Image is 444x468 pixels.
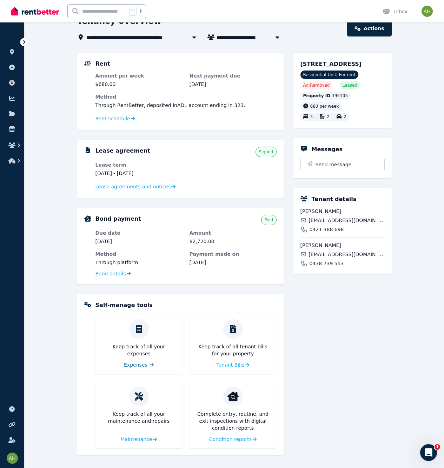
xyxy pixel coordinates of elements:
span: k [140,8,142,14]
span: Rent schedule [95,115,130,122]
a: Maintenance [120,436,157,443]
span: 2 [344,115,346,120]
span: 2 [327,115,330,120]
img: Alan Heywood [7,453,18,464]
div: : 395105 [300,92,351,100]
a: Condition reports [209,436,257,443]
span: 3 [310,115,313,120]
span: [PERSON_NAME] [300,242,385,249]
dd: [DATE] [190,259,277,266]
span: [EMAIL_ADDRESS][DOMAIN_NAME] [309,217,384,224]
dt: Next payment due [190,72,277,79]
a: Bond details [95,270,131,277]
h5: Messages [312,145,343,154]
p: Complete entry, routine, and exit inspections with digital condition reports [195,410,271,432]
img: Alan Heywood [422,6,433,17]
p: Keep track of all your expenses [101,343,177,357]
dt: Lease term [95,161,183,168]
button: Send message [301,158,384,171]
h5: Tenant details [312,195,357,203]
span: Residential Unit | For rent [300,71,358,79]
dt: Method [95,93,277,100]
dt: Due date [95,229,183,236]
dt: Amount [190,229,277,236]
dd: [DATE] [95,238,183,245]
dt: Payment made on [190,250,277,258]
dd: $680.00 [95,81,183,88]
span: Through RentBetter , deposited in ADL account ending in 323 . [95,102,245,108]
dd: [DATE] [190,81,277,88]
img: Bond Details [84,215,91,222]
span: Paid [264,217,273,223]
span: 1 [435,444,440,450]
span: 0438 739 553 [310,260,344,267]
span: 0421 388 698 [310,226,344,233]
dd: Through platform [95,259,183,266]
span: [STREET_ADDRESS] [300,61,362,67]
span: Condition reports [209,436,252,443]
h5: Rent [95,60,110,68]
img: RentBetter [11,6,59,16]
dt: Amount per week [95,72,183,79]
h5: Self-manage tools [95,301,153,309]
img: Rental Payments [84,61,91,66]
span: Ad: Removed [303,82,330,88]
p: Keep track of all tenant bills for your property [195,343,271,357]
div: Inbox [383,8,407,15]
h5: Lease agreement [95,147,150,155]
a: Rent schedule [95,115,135,122]
img: Condition reports [227,391,239,402]
a: Lease agreements and notices [95,183,176,190]
a: Tenant Bills [217,361,250,368]
a: Actions [347,20,391,36]
span: [PERSON_NAME] [300,208,385,215]
span: [EMAIL_ADDRESS][DOMAIN_NAME] [309,251,384,258]
dt: Method [95,250,183,258]
dd: $2,720.00 [190,238,277,245]
span: Send message [316,161,352,168]
span: 680 per week [310,104,339,109]
dd: [DATE] - [DATE] [95,170,183,177]
span: Property ID [303,93,331,99]
span: Lease agreements and notices [95,183,171,190]
span: Expenses [124,361,147,368]
h5: Bond payment [95,215,141,223]
a: Expenses [124,361,154,368]
span: Leased [343,82,357,88]
span: Maintenance [120,436,152,443]
span: Tenant Bills [217,361,245,368]
span: Signed [259,149,273,155]
span: Bond details [95,270,126,277]
iframe: Intercom live chat [420,444,437,461]
p: Keep track of all your maintenance and repairs [101,410,177,424]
